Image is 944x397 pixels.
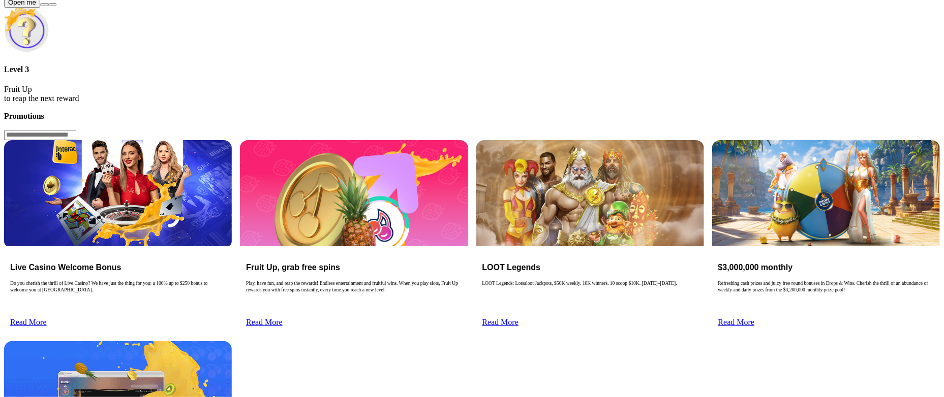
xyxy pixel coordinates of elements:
[4,140,232,246] img: Live Casino Welcome Bonus
[4,130,76,140] input: Search
[10,280,226,313] p: Do you cherish the thrill of Live Casino? We have just the thing for you: a 100% up to $250 bonus...
[10,262,226,272] h3: Live Casino Welcome Bonus
[712,140,940,246] img: $3,000,000 monthly
[246,318,283,326] a: Read More
[718,262,934,272] h3: $3,000,000 monthly
[718,280,934,313] p: Refreshing cash prizes and juicy free round bonuses in Drops & Wins. Cherish the thrill of an abu...
[4,65,940,74] h4: Level 3
[246,280,462,313] p: Play, have fun, and reap the rewards! Endless entertainment and fruitful wins. When you play slot...
[482,280,698,313] p: LOOT Legends: Lotsaloot Jackpots, $50K weekly. 10K winners. 10 scoop $10K. [DATE]–[DATE].
[718,318,755,326] a: Read More
[48,3,56,6] button: info
[4,85,940,103] p: Fruit Up to reap the next reward
[482,318,519,326] a: Read More
[246,262,462,272] h3: Fruit Up, grab free spins
[4,111,940,121] h3: Promotions
[482,262,698,272] h3: LOOT Legends
[240,140,468,246] img: Fruit Up, grab free spins
[10,318,47,326] a: Read More
[476,140,704,246] img: LOOT Legends
[4,8,49,52] img: Unlock reward icon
